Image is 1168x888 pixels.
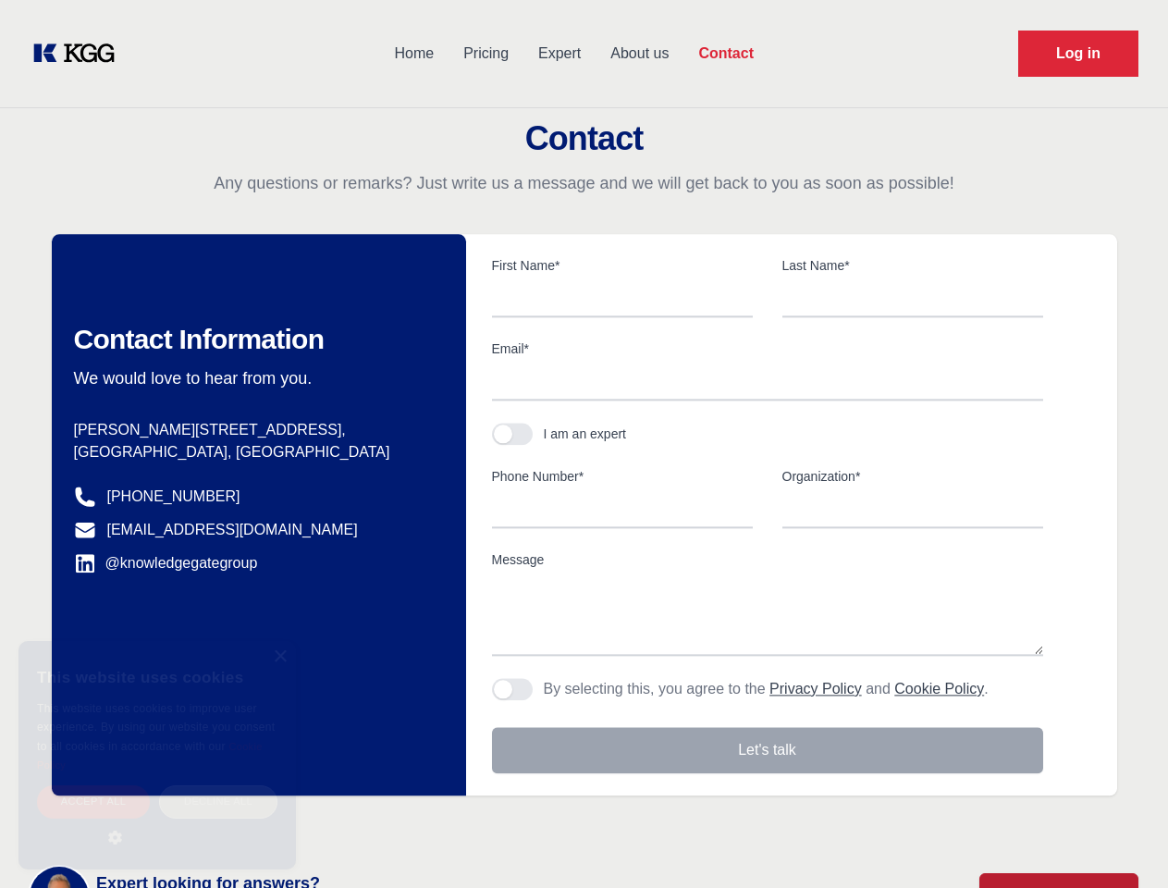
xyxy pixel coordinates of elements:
[769,681,862,697] a: Privacy Policy
[74,552,258,574] a: @knowledgegategroup
[74,323,436,356] h2: Contact Information
[273,650,287,664] div: Close
[523,30,596,78] a: Expert
[894,681,984,697] a: Cookie Policy
[22,172,1146,194] p: Any questions or remarks? Just write us a message and we will get back to you as soon as possible!
[74,419,436,441] p: [PERSON_NAME][STREET_ADDRESS],
[74,441,436,463] p: [GEOGRAPHIC_DATA], [GEOGRAPHIC_DATA]
[379,30,449,78] a: Home
[159,785,277,818] div: Decline all
[492,727,1043,773] button: Let's talk
[683,30,768,78] a: Contact
[449,30,523,78] a: Pricing
[492,339,1043,358] label: Email*
[596,30,683,78] a: About us
[37,785,150,818] div: Accept all
[22,120,1146,157] h2: Contact
[1076,799,1168,888] iframe: Chat Widget
[1018,31,1138,77] a: Request Demo
[782,467,1043,486] label: Organization*
[37,655,277,699] div: This website uses cookies
[107,519,358,541] a: [EMAIL_ADDRESS][DOMAIN_NAME]
[544,678,989,700] p: By selecting this, you agree to the and .
[37,702,275,753] span: This website uses cookies to improve user experience. By using our website you consent to all coo...
[492,550,1043,569] label: Message
[782,256,1043,275] label: Last Name*
[20,870,114,881] div: Cookie settings
[107,486,240,508] a: [PHONE_NUMBER]
[30,39,129,68] a: KOL Knowledge Platform: Talk to Key External Experts (KEE)
[544,425,627,443] div: I am an expert
[492,256,753,275] label: First Name*
[37,741,263,771] a: Cookie Policy
[74,367,436,389] p: We would love to hear from you.
[492,467,753,486] label: Phone Number*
